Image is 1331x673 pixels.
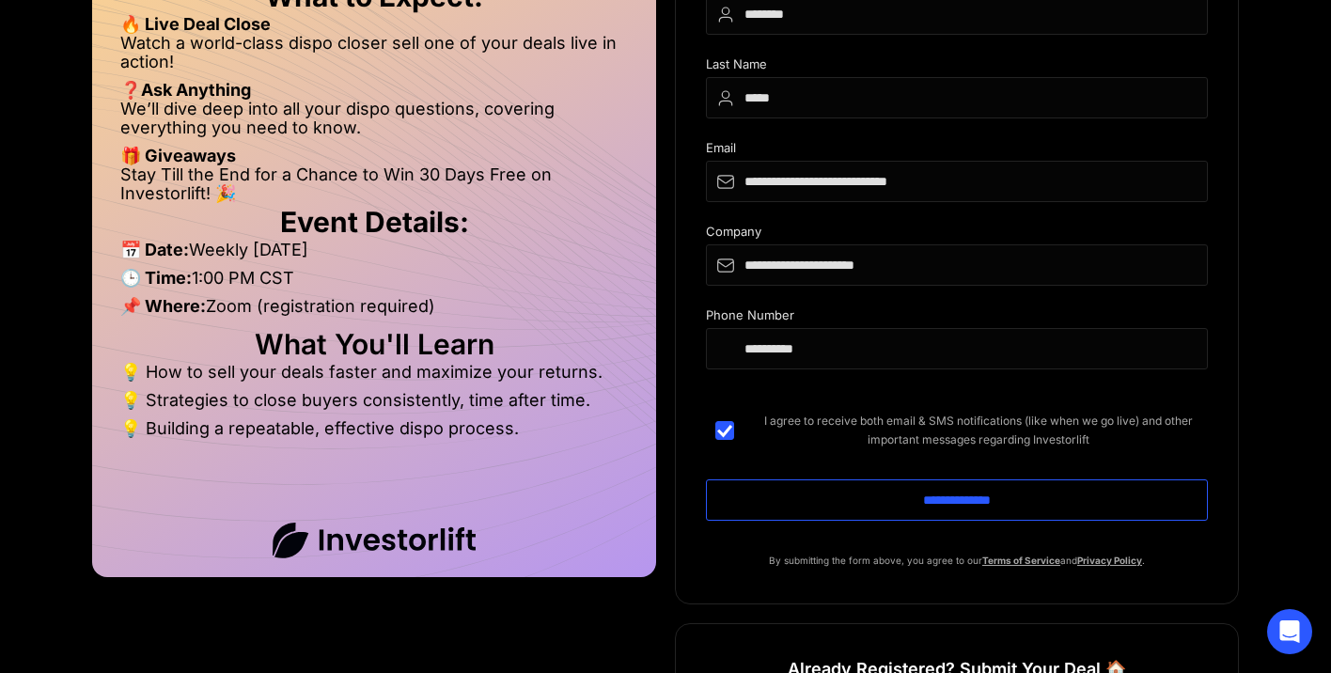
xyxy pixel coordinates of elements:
[706,225,1208,244] div: Company
[706,57,1208,77] div: Last Name
[706,551,1208,570] p: By submitting the form above, you agree to our and .
[120,241,628,269] li: Weekly [DATE]
[982,555,1060,566] a: Terms of Service
[120,100,628,147] li: We’ll dive deep into all your dispo questions, covering everything you need to know.
[120,363,628,391] li: 💡 How to sell your deals faster and maximize your returns.
[120,391,628,419] li: 💡 Strategies to close buyers consistently, time after time.
[120,269,628,297] li: 1:00 PM CST
[120,34,628,81] li: Watch a world-class dispo closer sell one of your deals live in action!
[120,165,628,203] li: Stay Till the End for a Chance to Win 30 Days Free on Investorlift! 🎉
[120,268,192,288] strong: 🕒 Time:
[120,146,236,165] strong: 🎁 Giveaways
[120,297,628,325] li: Zoom (registration required)
[120,240,189,259] strong: 📅 Date:
[120,80,251,100] strong: ❓Ask Anything
[120,419,628,438] li: 💡 Building a repeatable, effective dispo process.
[749,412,1208,449] span: I agree to receive both email & SMS notifications (like when we go live) and other important mess...
[706,141,1208,161] div: Email
[1077,555,1142,566] a: Privacy Policy
[120,335,628,353] h2: What You'll Learn
[280,205,469,239] strong: Event Details:
[1267,609,1312,654] div: Open Intercom Messenger
[706,308,1208,328] div: Phone Number
[120,14,271,34] strong: 🔥 Live Deal Close
[120,296,206,316] strong: 📌 Where:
